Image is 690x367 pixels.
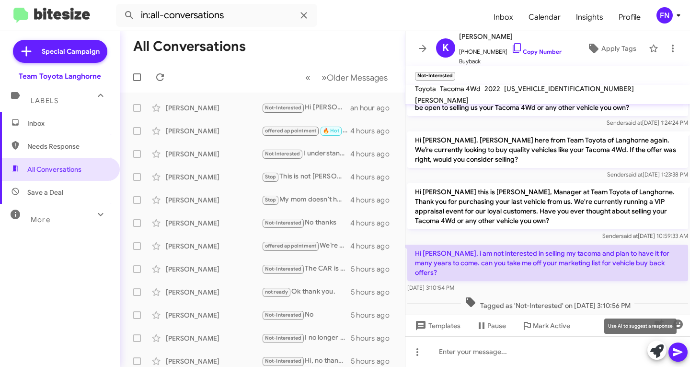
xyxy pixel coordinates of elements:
[602,232,688,239] span: Sender [DATE] 10:59:33 AM
[407,183,688,229] p: Hi [PERSON_NAME] this is [PERSON_NAME], Manager at Team Toyota of Langhorne. Thank you for purcha...
[486,3,521,31] a: Inbox
[166,264,262,274] div: [PERSON_NAME]
[262,217,350,228] div: No thanks
[350,172,397,182] div: 4 hours ago
[27,118,109,128] span: Inbox
[350,241,397,251] div: 4 hours ago
[351,310,397,320] div: 5 hours ago
[625,119,642,126] span: said at
[413,317,460,334] span: Templates
[611,3,648,31] a: Profile
[166,172,262,182] div: [PERSON_NAME]
[514,317,578,334] button: Mark Active
[468,317,514,334] button: Pause
[166,356,262,366] div: [PERSON_NAME]
[262,148,350,159] div: I understand! However, if you ever reconsider, we'd love to discuss buying your vehicle. Sounds l...
[166,149,262,159] div: [PERSON_NAME]
[578,40,644,57] button: Apply Tags
[459,31,562,42] span: [PERSON_NAME]
[601,40,636,57] span: Apply Tags
[262,102,350,113] div: Hi [PERSON_NAME], i am not interested in selling my tacoma and plan to have it for many years to ...
[305,71,310,83] span: «
[166,126,262,136] div: [PERSON_NAME]
[262,240,350,251] div: We’re interested in purchasing quality vehicles like your RAV4. If you're open to selling, let's ...
[166,103,262,113] div: [PERSON_NAME]
[265,335,302,341] span: Not-Interested
[27,188,63,197] span: Save a Deal
[504,84,634,93] span: [US_VEHICLE_IDENTIFICATION_NUMBER]
[459,42,562,57] span: [PHONE_NUMBER]
[300,68,393,87] nav: Page navigation example
[13,40,107,63] a: Special Campaign
[265,220,302,226] span: Not-Interested
[407,245,688,281] p: Hi [PERSON_NAME], i am not interested in selling my tacoma and plan to have it for many years to ...
[262,332,351,343] div: I no longer own my RAV4. I am happy with the car I have now and I am not looking to sell it.
[166,195,262,205] div: [PERSON_NAME]
[262,171,350,182] div: This is not [PERSON_NAME] number anymore so plz stop texting me ty
[27,165,81,174] span: All Conversations
[19,71,101,81] div: Team Toyota Langhorne
[351,333,397,343] div: 5 hours ago
[42,47,100,56] span: Special Campaign
[265,174,276,180] span: Stop
[316,68,393,87] button: Next
[27,142,109,151] span: Needs Response
[351,287,397,297] div: 5 hours ago
[521,3,568,31] a: Calendar
[166,287,262,297] div: [PERSON_NAME]
[461,296,634,310] span: Tagged as 'Not-Interested' on [DATE] 3:10:56 PM
[484,84,500,93] span: 2022
[405,317,468,334] button: Templates
[31,215,50,224] span: More
[166,333,262,343] div: [PERSON_NAME]
[626,171,643,178] span: said at
[265,151,300,157] span: Not Interested
[350,195,397,205] div: 4 hours ago
[604,319,677,334] div: Use AI to suggest a response
[351,264,397,274] div: 5 hours ago
[442,40,449,56] span: K
[262,125,350,136] div: We'll check it out to see where the equity lies and compare that to the loan amount. Unfortunatel...
[322,71,327,83] span: »
[327,72,388,83] span: Older Messages
[323,128,339,134] span: 🔥 Hot
[166,218,262,228] div: [PERSON_NAME]
[166,310,262,320] div: [PERSON_NAME]
[656,7,673,24] div: FN
[262,286,351,297] div: Ok thank you.
[407,284,454,291] span: [DATE] 3:10:54 PM
[299,68,316,87] button: Previous
[265,289,288,295] span: not ready
[351,356,397,366] div: 5 hours ago
[415,84,436,93] span: Toyota
[133,39,246,54] h1: All Conversations
[265,128,317,134] span: offered appointment
[262,309,351,320] div: No
[607,171,688,178] span: Sender [DATE] 1:23:38 PM
[607,119,688,126] span: Sender [DATE] 1:24:24 PM
[262,355,351,367] div: Hi, no thank you. I just purchased a car a few weeks ago and am not looking to sell. I also live ...
[166,241,262,251] div: [PERSON_NAME]
[648,7,679,24] button: FN
[265,243,317,249] span: offered appointment
[262,194,350,205] div: My mom doesn't have an Elantra. Please remove my number from your marketing text messages. Thank ...
[350,103,397,113] div: an hour ago
[440,84,481,93] span: Tacoma 4Wd
[568,3,611,31] a: Insights
[265,358,302,364] span: Not-Interested
[459,57,562,66] span: Buyback
[415,72,455,81] small: Not-Interested
[533,317,570,334] span: Mark Active
[265,266,302,272] span: Not-Interested
[487,317,506,334] span: Pause
[511,48,562,55] a: Copy Number
[350,218,397,228] div: 4 hours ago
[31,96,58,105] span: Labels
[415,96,469,105] span: [PERSON_NAME]
[116,4,317,27] input: Search
[407,131,688,168] p: Hi [PERSON_NAME]. [PERSON_NAME] here from Team Toyota of Langhorne again. We’re currently looking...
